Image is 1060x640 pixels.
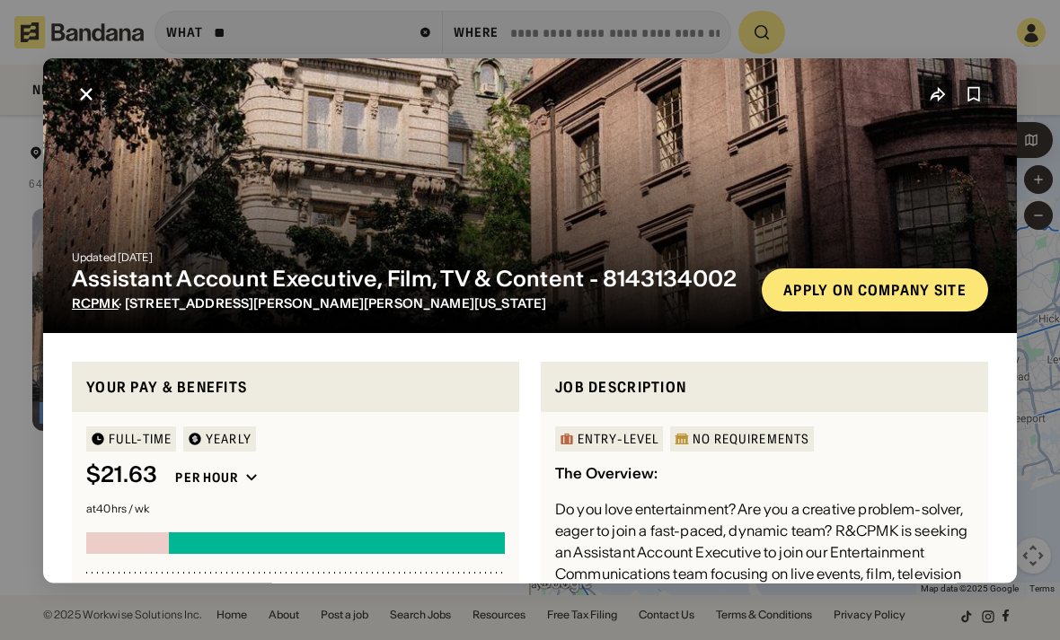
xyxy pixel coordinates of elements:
div: Assistant Account Executive, Film, TV & Content - 8143134002 [72,266,747,292]
div: Full-time [109,433,172,445]
div: $ 21.63 [86,462,157,488]
div: The Overview: [555,464,658,482]
div: Entry-Level [578,433,658,445]
div: No Requirements [693,433,809,445]
div: YEARLY [206,433,252,445]
div: Updated [DATE] [72,251,747,262]
div: · [STREET_ADDRESS][PERSON_NAME][PERSON_NAME][US_STATE] [72,295,747,311]
div: Apply on company site [783,282,967,296]
div: Job Description [555,375,974,398]
div: Per hour [175,469,238,486]
div: at 40 hrs / wk [86,504,505,514]
span: RCPMK [72,294,119,311]
div: Your pay & benefits [86,375,505,398]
